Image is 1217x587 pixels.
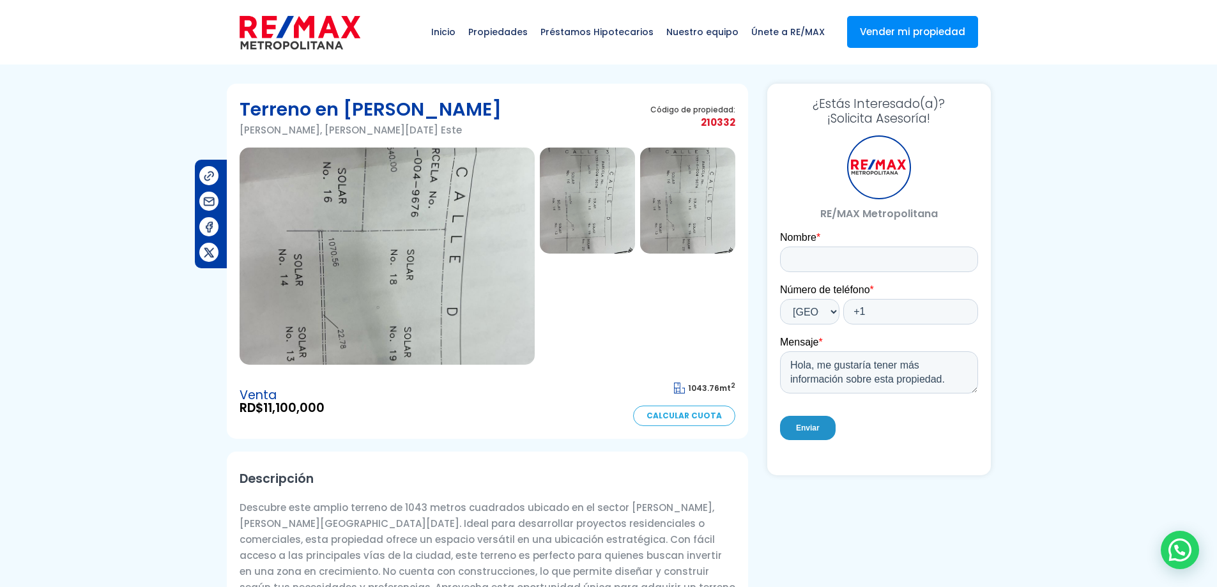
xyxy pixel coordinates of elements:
[534,13,660,51] span: Préstamos Hipotecarios
[633,406,735,426] a: Calcular Cuota
[240,464,735,493] h2: Descripción
[731,381,735,390] sup: 2
[203,220,216,234] img: Compartir
[780,96,978,111] span: ¿Estás Interesado(a)?
[650,114,735,130] span: 210332
[780,231,978,462] iframe: Form 0
[240,122,501,138] p: [PERSON_NAME], [PERSON_NAME][DATE] Este
[650,105,735,114] span: Código de propiedad:
[240,148,535,365] img: Terreno en Luz María
[203,246,216,259] img: Compartir
[688,383,719,393] span: 1043.76
[780,96,978,126] h3: ¡Solicita Asesoría!
[640,148,735,254] img: Terreno en Luz María
[203,195,216,208] img: Compartir
[847,16,978,48] a: Vender mi propiedad
[203,169,216,183] img: Compartir
[425,13,462,51] span: Inicio
[240,402,325,415] span: RD$
[240,96,501,122] h1: Terreno en [PERSON_NAME]
[780,206,978,222] p: RE/MAX Metropolitana
[660,13,745,51] span: Nuestro equipo
[540,148,635,254] img: Terreno en Luz María
[240,389,325,402] span: Venta
[674,383,735,393] span: mt
[745,13,831,51] span: Únete a RE/MAX
[263,399,325,416] span: 11,100,000
[847,135,911,199] div: RE/MAX Metropolitana
[462,13,534,51] span: Propiedades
